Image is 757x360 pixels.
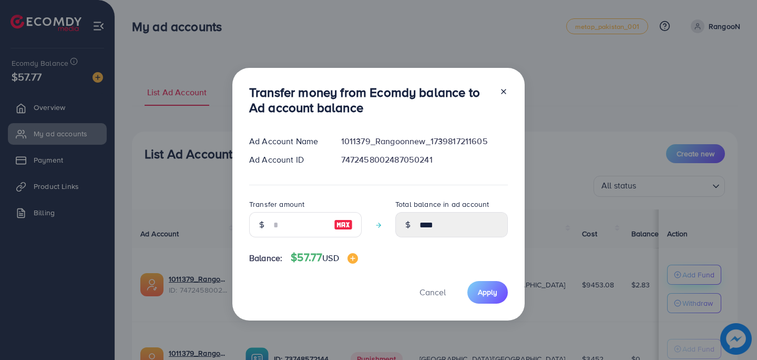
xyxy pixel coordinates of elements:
button: Cancel [406,281,459,304]
h4: $57.77 [291,251,357,264]
div: 7472458002487050241 [333,154,516,166]
span: Apply [478,287,497,297]
span: Cancel [420,286,446,298]
div: Ad Account ID [241,154,333,166]
label: Total balance in ad account [395,199,489,209]
img: image [347,253,358,264]
div: 1011379_Rangoonnew_1739817211605 [333,135,516,147]
div: Ad Account Name [241,135,333,147]
button: Apply [467,281,508,304]
span: Balance: [249,252,282,264]
label: Transfer amount [249,199,304,209]
h3: Transfer money from Ecomdy balance to Ad account balance [249,85,491,115]
img: image [334,218,353,231]
span: USD [322,252,339,264]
